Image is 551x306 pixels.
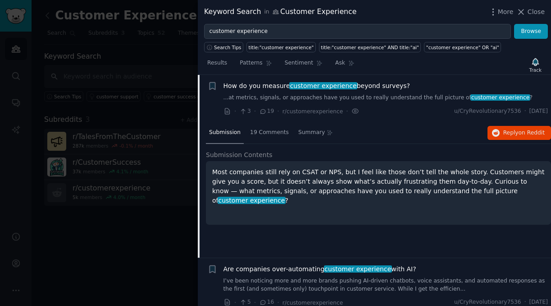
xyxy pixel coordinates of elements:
a: title:"customer experience" [246,42,316,52]
span: How do you measure beyond surveys? [223,81,410,91]
span: Ask [335,59,345,67]
button: Search Tips [204,42,243,52]
span: · [524,107,526,116]
span: Close [528,7,545,17]
a: I’ve been noticing more and more brands pushing AI-driven chatbots, voice assistants, and automat... [223,277,548,293]
span: · [254,107,256,116]
span: · [234,107,236,116]
span: Are companies over-automating with AI? [223,264,416,274]
div: title:"customer experience" AND title:"ai" [321,44,419,51]
a: Sentiment [282,56,326,74]
a: Results [204,56,230,74]
span: customer experience [289,82,357,89]
span: in [264,8,269,16]
span: Sentiment [285,59,313,67]
span: Reply [503,129,545,137]
button: More [488,7,514,17]
a: Ask [332,56,358,74]
button: Close [516,7,545,17]
a: title:"customer experience" AND title:"ai" [319,42,421,52]
button: Replyon Reddit [487,126,551,140]
span: r/customerexperience [282,300,343,306]
span: Patterns [240,59,262,67]
a: "customer experience" OR "ai" [424,42,501,52]
span: on Reddit [519,130,545,136]
span: u/CryRevolutionary7536 [454,107,521,116]
a: ...at metrics, signals, or approaches have you used to really understand the full picture ofcusto... [223,94,548,102]
span: 19 Comments [250,129,289,137]
span: Summary [298,129,325,137]
span: customer experience [470,94,530,101]
span: customer experience [324,265,392,273]
input: Try a keyword related to your business [204,24,511,39]
button: Browse [514,24,548,39]
span: · [346,107,348,116]
div: "customer experience" OR "ai" [426,44,499,51]
span: Search Tips [214,44,241,51]
span: r/customerexperience [282,108,343,115]
span: customer experience [218,197,286,204]
div: title:"customer experience" [249,44,314,51]
span: 3 [239,107,250,116]
span: [DATE] [529,107,548,116]
div: Track [529,67,542,73]
p: Most companies still rely on CSAT or NPS, but I feel like those don’t tell the whole story. Custo... [212,167,545,205]
button: Track [526,56,545,74]
a: Patterns [237,56,275,74]
span: · [277,107,279,116]
span: Submission [209,129,241,137]
span: 19 [259,107,274,116]
a: How do you measurecustomer experiencebeyond surveys? [223,81,410,91]
span: Submission Contents [206,150,273,160]
span: More [498,7,514,17]
span: Results [207,59,227,67]
div: Keyword Search Customer Experience [204,6,356,18]
a: Are companies over-automatingcustomer experiencewith AI? [223,264,416,274]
